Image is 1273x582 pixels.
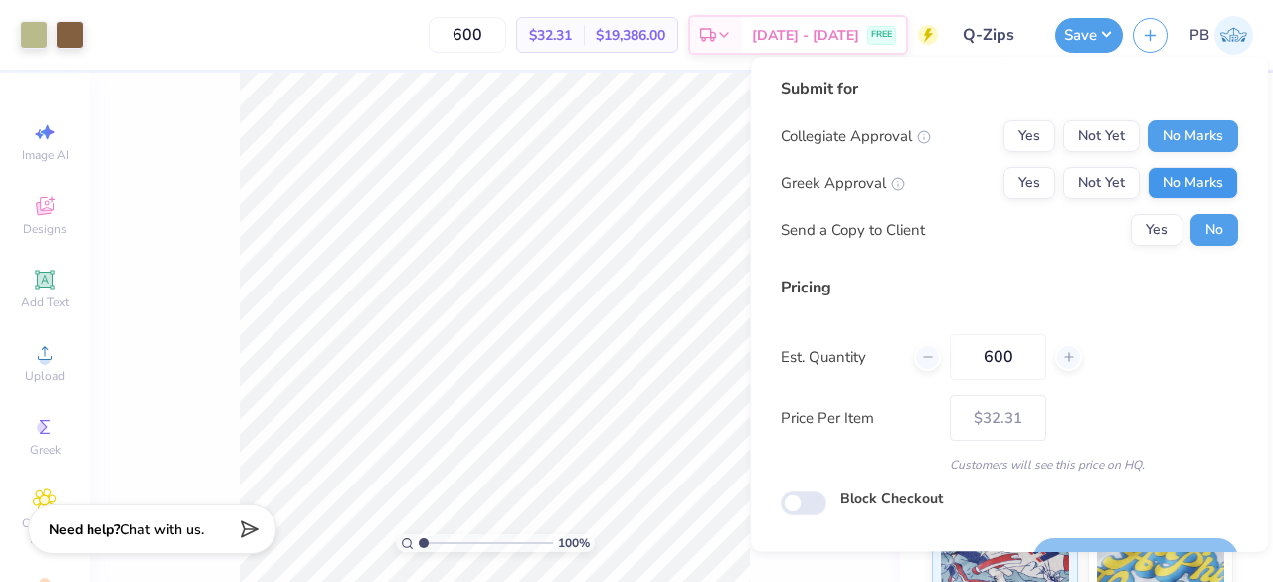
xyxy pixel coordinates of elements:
button: No Marks [1148,120,1238,152]
div: Customers will see this price on HQ. [781,456,1238,474]
span: Image AI [22,147,69,163]
button: Yes [1003,120,1055,152]
strong: Need help? [49,520,120,539]
div: Pricing [781,276,1238,299]
span: $19,386.00 [596,25,665,46]
button: No [1190,214,1238,246]
a: PB [1189,16,1253,55]
button: Not Yet [1063,120,1140,152]
span: $32.31 [529,25,572,46]
div: Send a Copy to Client [781,219,925,242]
div: Collegiate Approval [781,125,931,148]
img: Pipyana Biswas [1214,16,1253,55]
label: Price Per Item [781,407,935,430]
div: Greek Approval [781,172,905,195]
label: Block Checkout [840,488,943,509]
button: Not Yet [1063,167,1140,199]
span: 100 % [558,534,590,552]
span: [DATE] - [DATE] [752,25,859,46]
label: Est. Quantity [781,346,899,369]
span: Chat with us. [120,520,204,539]
input: – – [429,17,506,53]
span: Add Text [21,294,69,310]
span: Clipart & logos [10,515,80,547]
span: Greek [30,442,61,458]
div: Submit for [781,77,1238,100]
span: FREE [871,28,892,42]
button: Save [1055,18,1123,53]
span: Designs [23,221,67,237]
input: Untitled Design [948,15,1045,55]
input: – – [950,334,1046,380]
button: Yes [1131,214,1182,246]
span: PB [1189,24,1209,47]
button: No Marks [1148,167,1238,199]
button: Yes [1003,167,1055,199]
span: Upload [25,368,65,384]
